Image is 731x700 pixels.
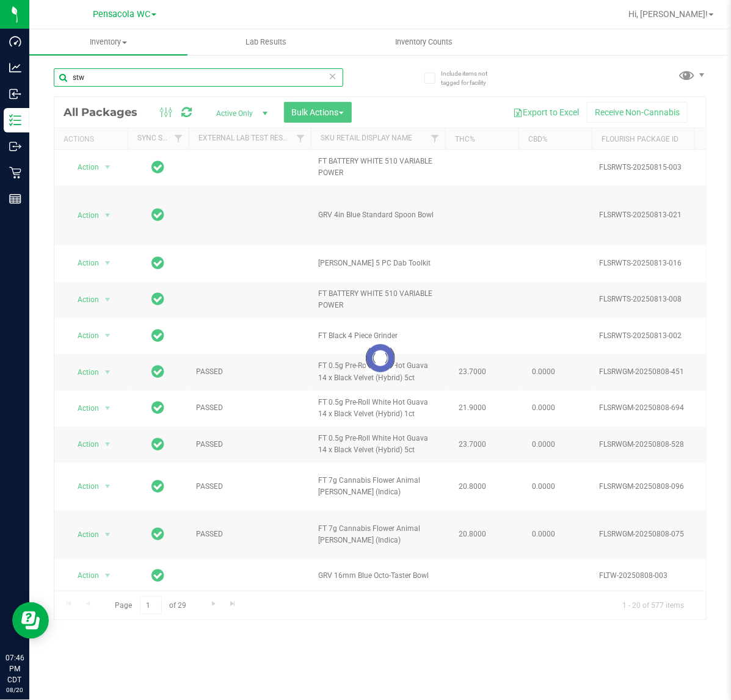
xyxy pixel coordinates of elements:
[329,68,337,84] span: Clear
[345,29,503,55] a: Inventory Counts
[29,37,187,48] span: Inventory
[628,9,708,19] span: Hi, [PERSON_NAME]!
[229,37,303,48] span: Lab Results
[9,35,21,48] inline-svg: Dashboard
[9,140,21,153] inline-svg: Outbound
[12,602,49,639] iframe: Resource center
[441,69,502,87] span: Include items not tagged for facility
[9,114,21,126] inline-svg: Inventory
[9,167,21,179] inline-svg: Retail
[187,29,346,55] a: Lab Results
[54,68,343,87] input: Search Package ID, Item Name, SKU, Lot or Part Number...
[9,88,21,100] inline-svg: Inbound
[5,685,24,695] p: 08/20
[93,9,150,20] span: Pensacola WC
[29,29,187,55] a: Inventory
[379,37,469,48] span: Inventory Counts
[9,193,21,205] inline-svg: Reports
[5,652,24,685] p: 07:46 PM CDT
[9,62,21,74] inline-svg: Analytics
